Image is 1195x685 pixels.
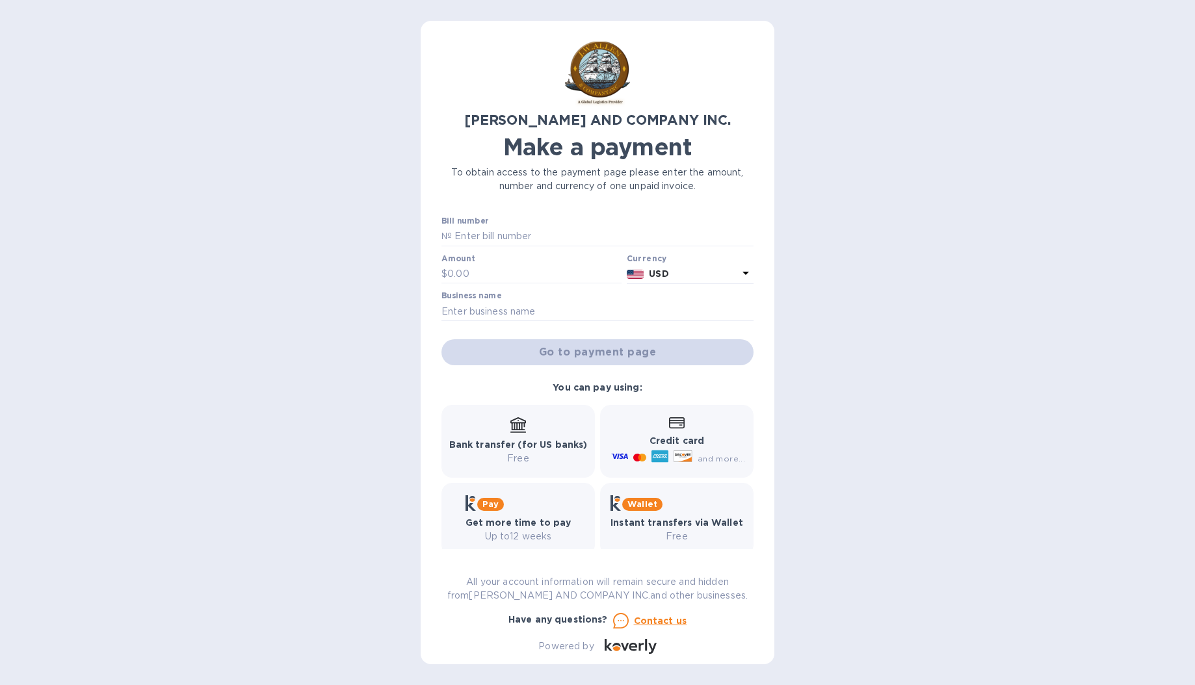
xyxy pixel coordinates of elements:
h1: Make a payment [441,133,754,161]
p: Up to 12 weeks [466,530,571,543]
b: [PERSON_NAME] AND COMPANY INC. [464,112,731,128]
b: Currency [627,253,667,263]
img: USD [627,270,644,279]
b: Have any questions? [508,614,608,625]
span: and more... [698,454,745,463]
input: Enter business name [441,302,754,321]
b: Wallet [627,499,657,509]
b: USD [649,268,668,279]
b: Instant transfers via Wallet [611,517,743,528]
b: Get more time to pay [466,517,571,528]
label: Bill number [441,218,488,226]
p: $ [441,267,447,281]
b: You can pay using: [553,382,642,393]
p: Powered by [538,640,594,653]
p: Free [449,452,588,465]
label: Business name [441,292,501,300]
p: All your account information will remain secure and hidden from [PERSON_NAME] AND COMPANY INC. an... [441,575,754,602]
p: Free [611,530,743,543]
input: Enter bill number [452,227,754,246]
p: № [441,229,452,243]
p: To obtain access to the payment page please enter the amount, number and currency of one unpaid i... [441,166,754,193]
input: 0.00 [447,265,622,284]
b: Bank transfer (for US banks) [449,439,588,450]
b: Pay [482,499,499,509]
u: Contact us [634,615,687,626]
label: Amount [441,255,475,263]
b: Credit card [650,435,704,446]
